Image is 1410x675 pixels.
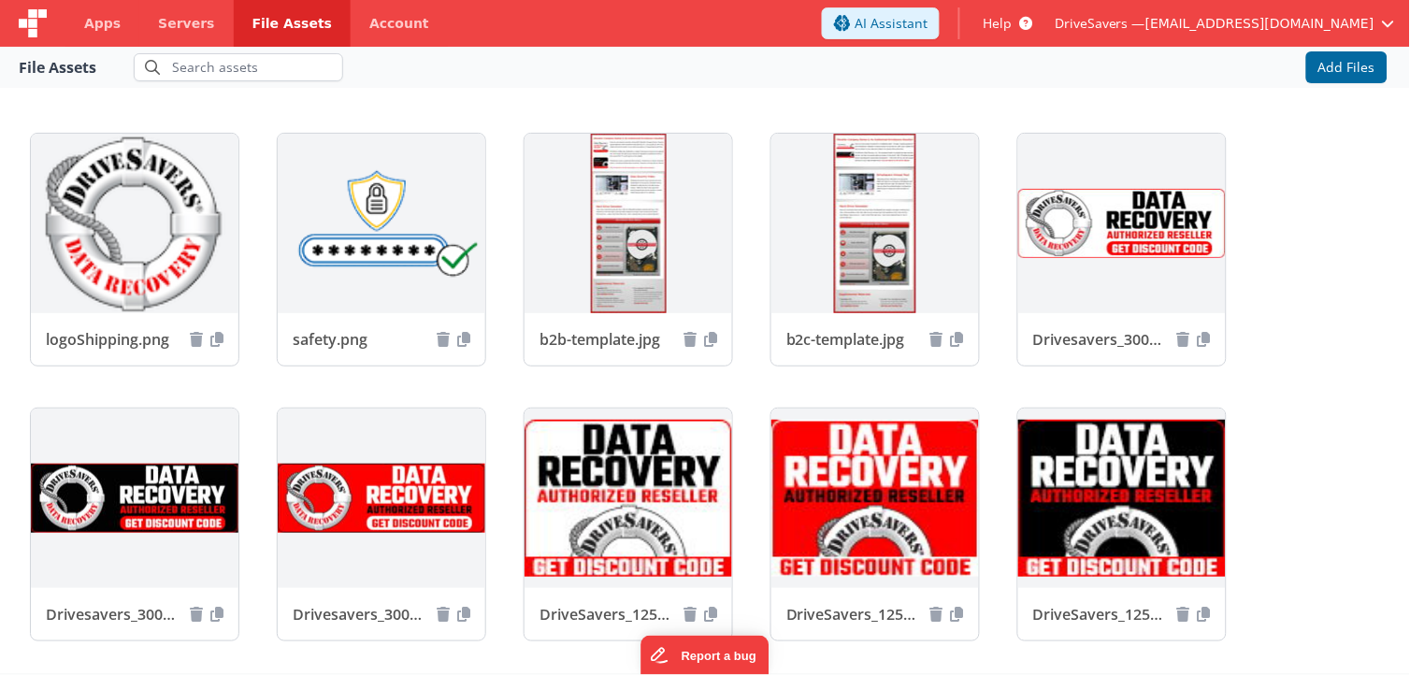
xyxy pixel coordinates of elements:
span: Help [983,14,1012,33]
span: DriveSavers — [1055,14,1145,33]
span: Servers [158,14,214,33]
input: Search assets [134,53,343,81]
span: AI Assistant [855,14,928,33]
button: AI Assistant [822,7,940,39]
span: Drivesavers_300x100_3_R4.jpg [293,603,429,625]
span: DriveSavers_125x95_3_R4.jpg [786,603,923,625]
span: Drivesavers_300x100_2.jpg [1033,328,1170,351]
span: b2c-template.jpg [786,328,923,351]
span: File Assets [252,14,333,33]
span: Drivesavers_300x100_2_R4.jpg [46,603,182,625]
span: safety.png [293,328,429,351]
span: DriveSavers_125x95_2_R4.jpg [1033,603,1170,625]
span: b2b-template.jpg [540,328,676,351]
span: logoShipping.png [46,328,182,351]
button: DriveSavers — [EMAIL_ADDRESS][DOMAIN_NAME] [1055,14,1395,33]
span: DriveSavers_125x95_1_R4.jpg [540,603,676,625]
span: Apps [84,14,121,33]
button: Add Files [1306,51,1388,83]
iframe: Marker.io feedback button [641,636,770,675]
span: [EMAIL_ADDRESS][DOMAIN_NAME] [1145,14,1374,33]
div: File Assets [19,56,96,79]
